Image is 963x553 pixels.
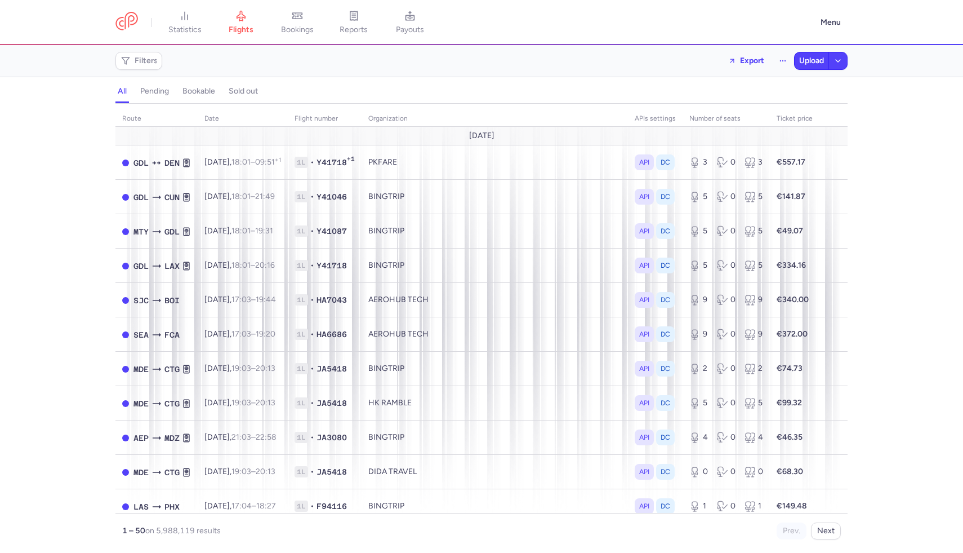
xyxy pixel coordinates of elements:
[231,226,251,236] time: 18:01
[256,467,275,476] time: 20:13
[362,110,628,127] th: organization
[717,363,735,374] div: 0
[182,86,215,96] h4: bookable
[347,155,355,166] span: +1
[310,260,314,271] span: •
[362,214,628,249] td: BINGTRIP
[164,363,180,375] span: CTG
[717,225,735,237] div: 0
[740,56,764,65] span: Export
[281,25,314,35] span: bookings
[255,226,273,236] time: 19:31
[639,363,649,374] span: API
[628,110,683,127] th: APIs settings
[231,192,251,201] time: 18:01
[168,25,202,35] span: statistics
[689,260,708,271] div: 5
[316,501,347,512] span: F94116
[231,157,281,167] span: –
[316,157,347,168] span: Y41718
[135,56,158,65] span: Filters
[744,225,763,237] div: 5
[639,225,649,237] span: API
[204,157,281,167] span: [DATE],
[310,225,314,237] span: •
[164,397,180,410] span: CTG
[744,363,763,374] div: 2
[295,501,308,512] span: 1L
[639,157,649,168] span: API
[164,329,180,341] span: FCA
[164,191,180,203] span: CUN
[717,466,735,477] div: 0
[198,110,288,127] th: date
[717,294,735,306] div: 0
[316,363,347,374] span: JA5418
[717,501,735,512] div: 0
[362,455,628,489] td: DIDA TRAVEL
[316,329,347,340] span: HA6686
[777,432,802,442] strong: €46.35
[133,294,149,307] span: SJC
[689,294,708,306] div: 9
[799,56,824,65] span: Upload
[115,12,138,33] a: CitizenPlane red outlined logo
[362,421,628,455] td: BINGTRIP
[661,157,670,168] span: DC
[204,398,275,408] span: [DATE],
[164,260,180,272] span: LAX
[717,157,735,168] div: 0
[118,86,127,96] h4: all
[310,432,314,443] span: •
[362,489,628,524] td: BINGTRIP
[231,295,251,304] time: 17:03
[164,466,180,479] span: CTG
[157,10,213,35] a: statistics
[639,466,649,477] span: API
[382,10,438,35] a: payouts
[777,295,809,304] strong: €340.00
[204,226,273,236] span: [DATE],
[661,225,670,237] span: DC
[231,398,251,408] time: 19:03
[231,364,251,373] time: 19:03
[639,294,649,306] span: API
[231,501,252,511] time: 17:04
[310,329,314,340] span: •
[721,52,772,70] button: Export
[295,363,308,374] span: 1L
[310,501,314,512] span: •
[777,329,808,339] strong: €372.00
[231,364,275,373] span: –
[777,398,802,408] strong: €99.32
[255,192,275,201] time: 21:49
[316,294,347,306] span: HA7043
[777,467,803,476] strong: €68.30
[744,260,763,271] div: 5
[133,501,149,513] span: LAS
[661,363,670,374] span: DC
[661,466,670,477] span: DC
[795,52,828,69] button: Upload
[231,432,277,442] span: –
[231,398,275,408] span: –
[231,329,275,339] span: –
[133,363,149,375] span: MDE
[122,526,145,536] strong: 1 – 50
[295,191,308,202] span: 1L
[204,192,275,201] span: [DATE],
[310,363,314,374] span: •
[661,432,670,443] span: DC
[204,295,276,304] span: [DATE],
[661,294,670,306] span: DC
[689,363,708,374] div: 2
[744,397,763,409] div: 5
[295,432,308,443] span: 1L
[133,397,149,410] span: MDE
[362,386,628,421] td: HK RAMBLE
[744,466,763,477] div: 0
[777,501,807,511] strong: €149.48
[133,225,149,238] span: MTY
[231,260,275,270] span: –
[229,25,253,35] span: flights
